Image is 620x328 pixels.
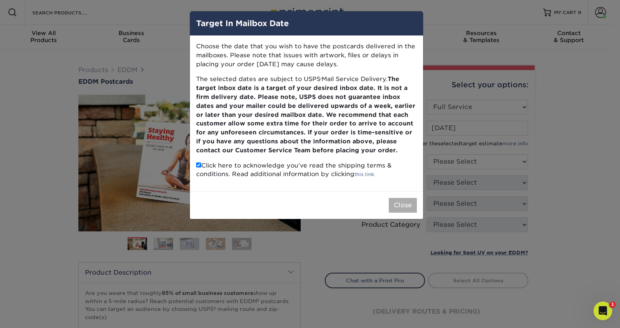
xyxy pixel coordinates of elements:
b: The target inbox date is a target of your desired inbox date. It is not a firm delivery date. Ple... [196,75,415,153]
a: this link. [354,171,375,177]
button: Close [389,198,417,213]
iframe: Intercom live chat [593,302,612,320]
span: 1 [609,302,616,308]
p: Click here to acknowledge you’ve read the shipping terms & conditions. Read additional informatio... [196,161,417,179]
small: ® [321,78,322,80]
p: Choose the date that you wish to have the postcards delivered in the mailboxes. Please note that ... [196,42,417,69]
h4: Target In Mailbox Date [196,18,417,29]
p: The selected dates are subject to USPS Mail Service Delivery. [196,75,417,155]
